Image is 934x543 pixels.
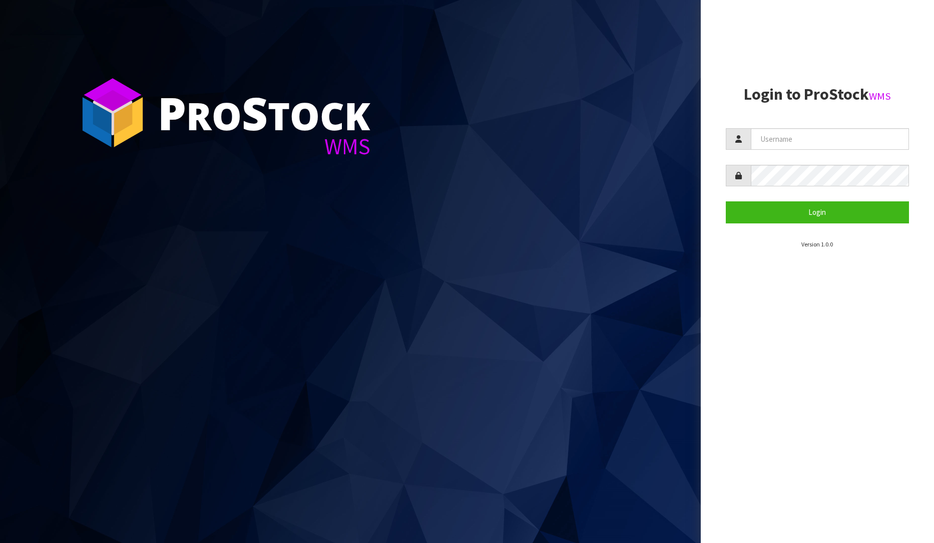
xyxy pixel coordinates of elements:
span: S [242,82,268,143]
small: WMS [869,90,891,103]
small: Version 1.0.0 [801,240,833,248]
button: Login [726,201,909,223]
span: P [158,82,186,143]
input: Username [751,128,909,150]
h2: Login to ProStock [726,86,909,103]
div: ro tock [158,90,370,135]
img: ProStock Cube [75,75,150,150]
div: WMS [158,135,370,158]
